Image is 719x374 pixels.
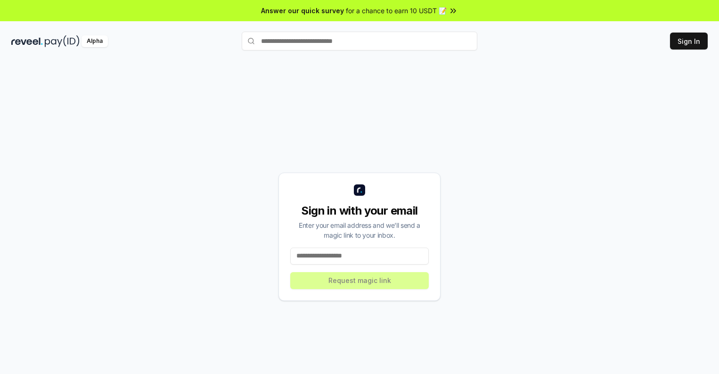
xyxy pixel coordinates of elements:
[670,33,708,50] button: Sign In
[261,6,344,16] span: Answer our quick survey
[290,220,429,240] div: Enter your email address and we’ll send a magic link to your inbox.
[45,35,80,47] img: pay_id
[354,184,365,196] img: logo_small
[346,6,447,16] span: for a chance to earn 10 USDT 📝
[82,35,108,47] div: Alpha
[290,203,429,218] div: Sign in with your email
[11,35,43,47] img: reveel_dark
